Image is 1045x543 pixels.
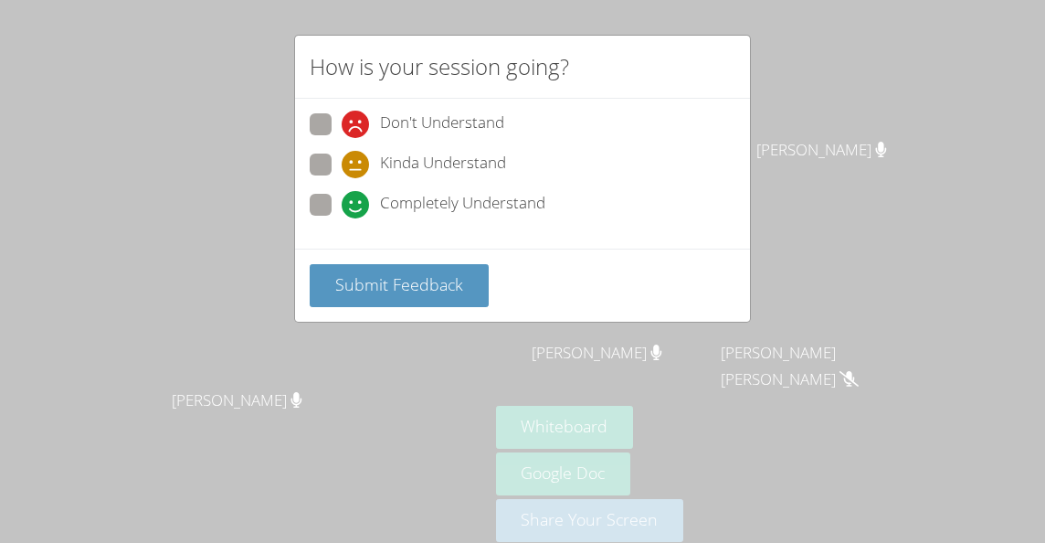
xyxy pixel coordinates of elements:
[380,191,545,218] span: Completely Understand
[310,264,489,307] button: Submit Feedback
[310,50,569,83] h2: How is your session going?
[380,151,506,178] span: Kinda Understand
[335,273,463,295] span: Submit Feedback
[380,111,504,138] span: Don't Understand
